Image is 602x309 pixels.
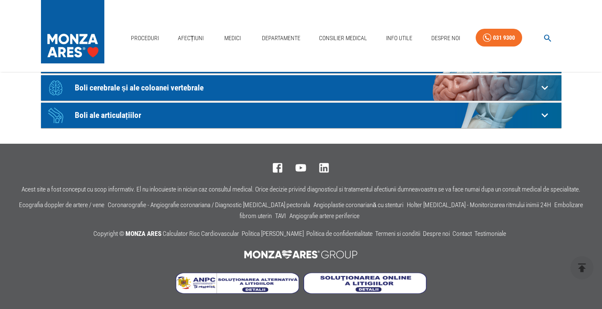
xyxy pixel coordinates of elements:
div: Icon [43,75,68,101]
a: Testimoniale [474,230,506,238]
span: MONZA ARES [125,230,161,238]
a: Proceduri [128,30,162,47]
div: 031 9300 [493,33,515,43]
a: Soluționarea Alternativă a Litigiilor [176,287,303,295]
div: Icon [43,103,68,128]
a: Angioplastie coronariană cu stenturi [313,201,403,209]
a: Embolizare fibrom uterin [240,201,583,220]
a: 031 9300 [476,29,522,47]
a: Soluționarea online a litigiilor [303,287,427,295]
p: Acest site a fost conceput cu scop informativ. El nu inlocuieste in niciun caz consultul medical.... [22,186,580,193]
p: Boli ale articulațiilor [75,111,538,120]
a: Info Utile [383,30,416,47]
a: Angiografie artere periferice [289,212,360,220]
a: Calculator Risc Cardiovascular [163,230,239,238]
a: Medici [219,30,246,47]
p: Copyright © [93,229,509,240]
a: TAVI [275,212,286,220]
a: Termeni si conditii [375,230,420,238]
div: IconBoli ale articulațiilor [41,103,561,128]
a: Politica de confidentialitate [306,230,373,238]
img: MONZA ARES Group [240,246,363,263]
a: Ecografia doppler de artere / vene [19,201,104,209]
a: Departamente [259,30,304,47]
img: Soluționarea online a litigiilor [303,273,427,294]
img: Soluționarea Alternativă a Litigiilor [176,273,299,294]
a: Coronarografie - Angiografie coronariana / Diagnostic [MEDICAL_DATA] pectorala [108,201,310,209]
a: Politica [PERSON_NAME] [242,230,304,238]
a: Contact [452,230,472,238]
a: Holter [MEDICAL_DATA] - Monitorizarea ritmului inimii 24H [407,201,551,209]
div: IconBoli cerebrale și ale coloanei vertebrale [41,75,561,101]
button: delete [570,256,594,279]
a: Afecțiuni [174,30,207,47]
a: Despre Noi [428,30,463,47]
a: Consilier Medical [316,30,370,47]
a: Despre noi [423,230,450,238]
p: Boli cerebrale și ale coloanei vertebrale [75,83,538,92]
